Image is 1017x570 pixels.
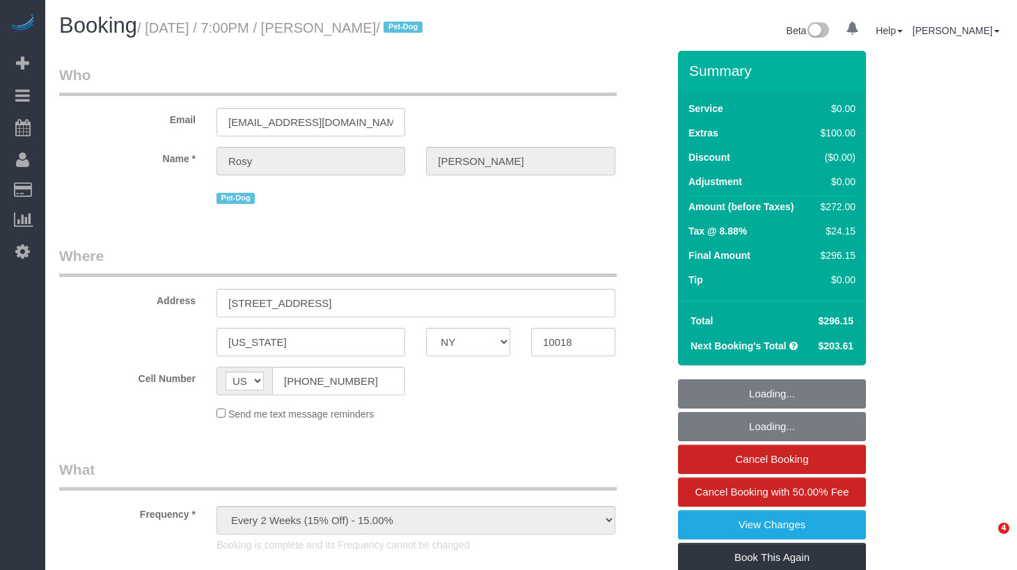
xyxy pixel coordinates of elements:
[688,200,794,214] label: Amount (before Taxes)
[998,523,1009,534] span: 4
[815,200,856,214] div: $272.00
[216,538,615,552] p: Booking is complete and its Frequency cannot be changed
[818,340,853,351] span: $203.61
[678,445,866,474] a: Cancel Booking
[59,65,617,96] legend: Who
[49,289,206,308] label: Address
[376,20,427,35] span: /
[913,25,1000,36] a: [PERSON_NAME]
[137,20,427,35] small: / [DATE] / 7:00PM / [PERSON_NAME]
[272,367,405,395] input: Cell Number
[815,102,856,116] div: $0.00
[815,175,856,189] div: $0.00
[695,486,849,498] span: Cancel Booking with 50.00% Fee
[691,340,787,351] strong: Next Booking's Total
[787,25,830,36] a: Beta
[59,246,617,277] legend: Where
[216,328,405,356] input: City
[678,477,866,507] a: Cancel Booking with 50.00% Fee
[228,409,374,420] span: Send me text message reminders
[49,108,206,127] label: Email
[59,459,617,491] legend: What
[688,126,718,140] label: Extras
[216,147,405,175] input: First Name
[216,193,255,204] span: Pet-Dog
[688,273,703,287] label: Tip
[691,315,713,326] strong: Total
[970,523,1003,556] iframe: Intercom live chat
[49,367,206,386] label: Cell Number
[689,63,859,79] h3: Summary
[815,248,856,262] div: $296.15
[678,510,866,539] a: View Changes
[531,328,615,356] input: Zip Code
[815,273,856,287] div: $0.00
[688,102,723,116] label: Service
[815,224,856,238] div: $24.15
[8,14,36,33] img: Automaid Logo
[49,502,206,521] label: Frequency *
[815,126,856,140] div: $100.00
[49,147,206,166] label: Name *
[688,175,742,189] label: Adjustment
[818,315,853,326] span: $296.15
[59,13,137,38] span: Booking
[876,25,903,36] a: Help
[806,22,829,40] img: New interface
[384,22,422,33] span: Pet-Dog
[688,150,730,164] label: Discount
[688,224,747,238] label: Tax @ 8.88%
[688,248,750,262] label: Final Amount
[426,147,615,175] input: Last Name
[216,108,405,136] input: Email
[815,150,856,164] div: ($0.00)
